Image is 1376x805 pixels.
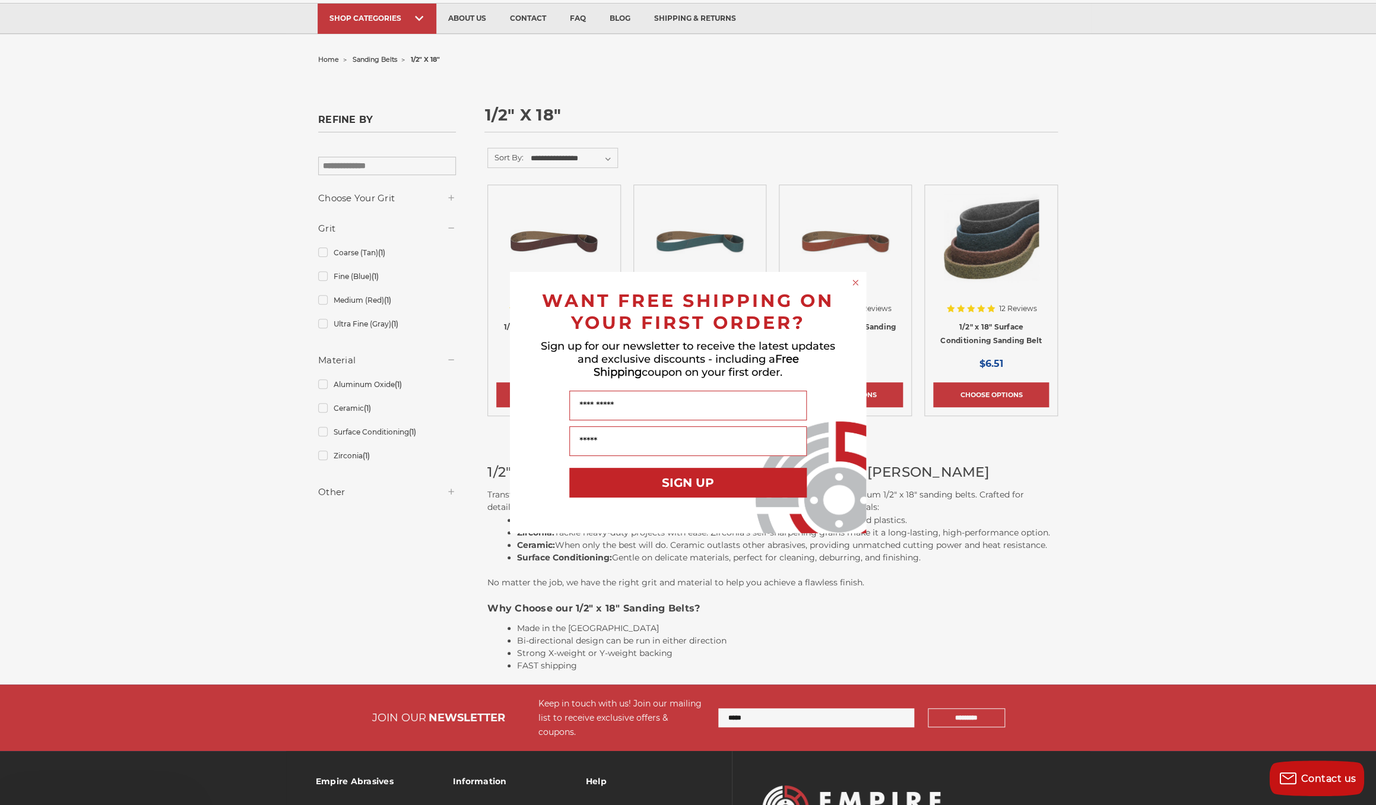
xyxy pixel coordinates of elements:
button: Contact us [1269,760,1364,796]
button: Close dialog [849,277,861,289]
span: Free Shipping [594,353,799,379]
span: Sign up for our newsletter to receive the latest updates and exclusive discounts - including a co... [541,340,835,379]
button: SIGN UP [569,468,807,497]
span: Contact us [1301,773,1356,784]
span: WANT FREE SHIPPING ON YOUR FIRST ORDER? [542,290,834,334]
